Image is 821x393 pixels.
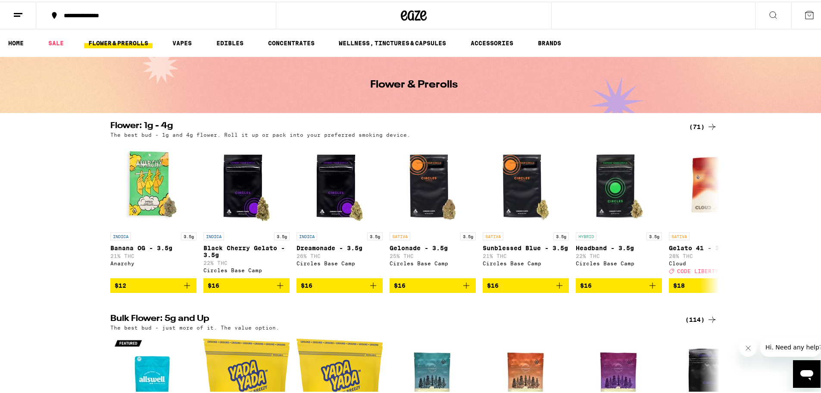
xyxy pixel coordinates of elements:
[576,140,662,226] img: Circles Base Camp - Headband - 3.5g
[110,130,410,136] p: The best bud - 1g and 4g flower. Roll it up or pack into your preferred smoking device.
[390,140,476,226] img: Circles Base Camp - Gelonade - 3.5g
[390,259,476,264] div: Circles Base Camp
[110,323,279,329] p: The best bud - just more of it. The value option.
[115,280,126,287] span: $12
[483,140,569,226] img: Circles Base Camp - Sunblessed Blue - 3.5g
[669,140,755,226] img: Cloud - Gelato 41 - 3.5g
[297,140,383,226] img: Circles Base Camp - Dreamonade - 3.5g
[181,231,197,239] p: 3.5g
[760,336,821,355] iframe: Message from company
[297,259,383,264] div: Circles Base Camp
[334,36,450,47] a: WELLNESS, TINCTURES & CAPSULES
[208,280,219,287] span: $16
[576,231,596,239] p: HYBRID
[203,266,290,271] div: Circles Base Camp
[110,313,675,323] h2: Bulk Flower: 5g and Up
[740,338,757,355] iframe: Close message
[483,252,569,257] p: 21% THC
[44,36,68,47] a: SALE
[110,120,675,130] h2: Flower: 1g - 4g
[110,252,197,257] p: 21% THC
[646,231,662,239] p: 3.5g
[669,231,690,239] p: SATIVA
[203,277,290,291] button: Add to bag
[483,277,569,291] button: Add to bag
[367,231,383,239] p: 3.5g
[297,252,383,257] p: 26% THC
[390,277,476,291] button: Add to bag
[203,231,224,239] p: INDICA
[553,231,569,239] p: 3.5g
[297,277,383,291] button: Add to bag
[677,267,718,272] span: CODE LIBERTY
[669,259,755,264] div: Cloud
[110,243,197,250] p: Banana OG - 3.5g
[669,243,755,250] p: Gelato 41 - 3.5g
[264,36,319,47] a: CONCENTRATES
[5,6,62,13] span: Hi. Need any help?
[390,252,476,257] p: 25% THC
[673,280,685,287] span: $18
[110,259,197,264] div: Anarchy
[576,252,662,257] p: 22% THC
[793,358,821,386] iframe: Button to launch messaging window
[669,252,755,257] p: 28% THC
[203,258,290,264] p: 22% THC
[534,36,565,47] a: BRANDS
[487,280,499,287] span: $16
[297,231,317,239] p: INDICA
[203,243,290,257] p: Black Cherry Gelato - 3.5g
[110,140,197,226] img: Anarchy - Banana OG - 3.5g
[390,140,476,277] a: Open page for Gelonade - 3.5g from Circles Base Camp
[203,140,290,226] img: Circles Base Camp - Black Cherry Gelato - 3.5g
[297,243,383,250] p: Dreamonade - 3.5g
[274,231,290,239] p: 3.5g
[483,259,569,264] div: Circles Base Camp
[84,36,153,47] a: FLOWER & PREROLLS
[4,36,28,47] a: HOME
[576,140,662,277] a: Open page for Headband - 3.5g from Circles Base Camp
[390,231,410,239] p: SATIVA
[483,231,503,239] p: SATIVA
[576,243,662,250] p: Headband - 3.5g
[483,243,569,250] p: Sunblessed Blue - 3.5g
[212,36,248,47] a: EDIBLES
[580,280,592,287] span: $16
[203,140,290,277] a: Open page for Black Cherry Gelato - 3.5g from Circles Base Camp
[460,231,476,239] p: 3.5g
[576,277,662,291] button: Add to bag
[394,280,406,287] span: $16
[689,120,717,130] a: (71)
[669,277,755,291] button: Add to bag
[110,231,131,239] p: INDICA
[370,78,458,88] h1: Flower & Prerolls
[297,140,383,277] a: Open page for Dreamonade - 3.5g from Circles Base Camp
[110,277,197,291] button: Add to bag
[576,259,662,264] div: Circles Base Camp
[466,36,518,47] a: ACCESSORIES
[390,243,476,250] p: Gelonade - 3.5g
[685,313,717,323] a: (114)
[110,140,197,277] a: Open page for Banana OG - 3.5g from Anarchy
[669,140,755,277] a: Open page for Gelato 41 - 3.5g from Cloud
[301,280,312,287] span: $16
[168,36,196,47] a: VAPES
[483,140,569,277] a: Open page for Sunblessed Blue - 3.5g from Circles Base Camp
